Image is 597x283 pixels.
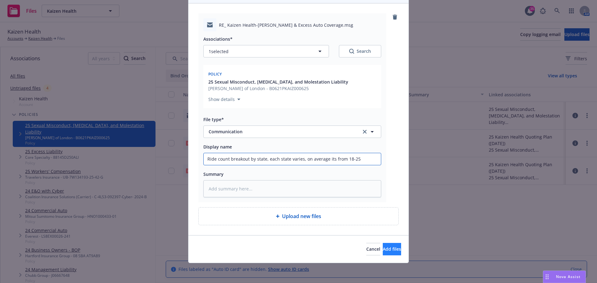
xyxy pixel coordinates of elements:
button: Show details [206,96,243,103]
span: RE_ Kaizen Health-[PERSON_NAME] & Excess Auto Coverage.msg [219,22,353,28]
span: Summary [203,171,224,177]
button: SearchSearch [339,45,381,57]
span: Add files [383,246,401,252]
span: File type* [203,116,224,122]
input: Add display name here... [204,153,381,165]
button: Communicationclear selection [203,126,381,138]
span: Nova Assist [556,274,581,279]
div: Drag to move [543,271,551,283]
a: clear selection [361,128,368,135]
span: 1 selected [209,48,229,55]
svg: Search [349,49,354,54]
span: Policy [208,71,222,77]
div: Upload new files [198,207,399,225]
a: remove [391,13,399,21]
span: Upload new files [282,212,321,220]
span: [PERSON_NAME] of London - B0621PKAIZ000625 [208,85,348,92]
button: 25 Sexual Misconduct, [MEDICAL_DATA], and Molestation Liability [208,79,348,85]
span: Display name [203,144,232,150]
span: Communication [209,128,353,135]
span: Associations* [203,36,233,42]
button: Cancel [366,243,380,255]
button: Add files [383,243,401,255]
div: Search [349,48,371,54]
button: Nova Assist [543,271,586,283]
button: 1selected [203,45,329,57]
span: Cancel [366,246,380,252]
